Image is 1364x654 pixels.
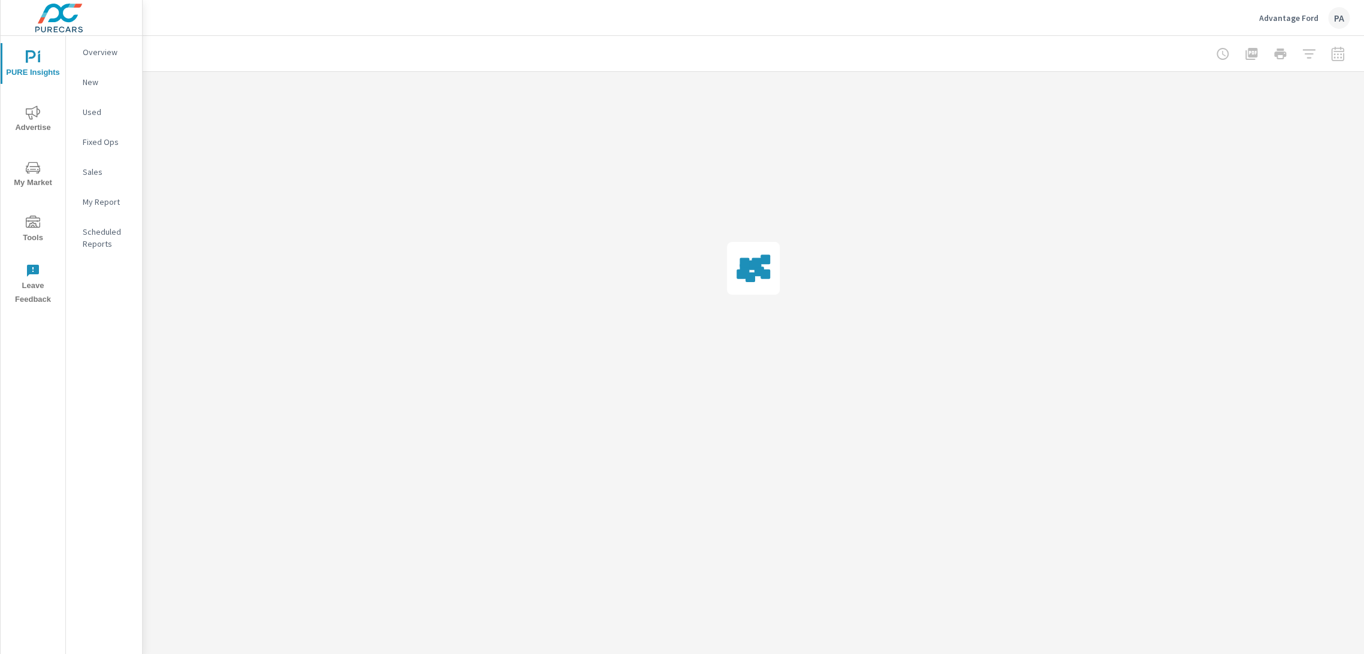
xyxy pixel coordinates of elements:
p: New [83,76,132,88]
p: Overview [83,46,132,58]
div: Fixed Ops [66,133,142,151]
p: My Report [83,196,132,208]
span: Advertise [4,105,62,135]
p: Fixed Ops [83,136,132,148]
div: PA [1328,7,1350,29]
span: Leave Feedback [4,264,62,307]
span: Tools [4,216,62,245]
div: New [66,73,142,91]
div: Scheduled Reports [66,223,142,253]
p: Sales [83,166,132,178]
div: Used [66,103,142,121]
div: Sales [66,163,142,181]
div: Overview [66,43,142,61]
p: Scheduled Reports [83,226,132,250]
span: My Market [4,161,62,190]
div: My Report [66,193,142,211]
div: nav menu [1,36,65,311]
p: Used [83,106,132,118]
span: PURE Insights [4,50,62,80]
p: Advantage Ford [1259,13,1318,23]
